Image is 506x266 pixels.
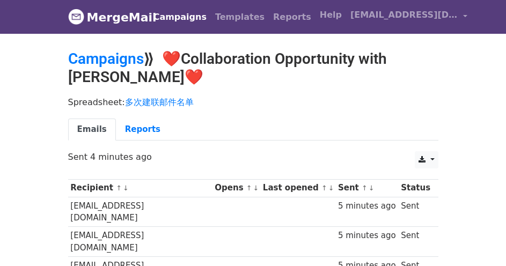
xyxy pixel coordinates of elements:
a: Reports [116,119,170,141]
a: Templates [211,6,269,28]
a: Campaigns [149,6,211,28]
th: Last opened [260,179,335,197]
td: [EMAIL_ADDRESS][DOMAIN_NAME] [68,197,212,227]
a: ↓ [328,184,334,192]
a: Emails [68,119,116,141]
td: Sent [398,197,432,227]
a: Help [316,4,346,26]
img: MergeMail logo [68,9,84,25]
a: MergeMail [68,6,141,28]
a: 多次建联邮件名单 [125,97,194,107]
a: [EMAIL_ADDRESS][DOMAIN_NAME] [346,4,472,29]
div: 5 minutes ago [338,200,396,212]
a: ↑ [321,184,327,192]
td: Sent [398,227,432,257]
th: Recipient [68,179,212,197]
a: ↑ [116,184,122,192]
th: Opens [212,179,261,197]
div: 5 minutes ago [338,230,396,242]
th: Sent [335,179,398,197]
a: ↓ [369,184,375,192]
a: ↓ [123,184,129,192]
td: [EMAIL_ADDRESS][DOMAIN_NAME] [68,227,212,257]
th: Status [398,179,432,197]
h2: ⟫ ❤️Collaboration Opportunity with [PERSON_NAME]❤️ [68,50,438,86]
a: ↓ [253,184,259,192]
span: [EMAIL_ADDRESS][DOMAIN_NAME] [350,9,458,21]
a: ↑ [362,184,368,192]
a: Reports [269,6,316,28]
a: ↑ [246,184,252,192]
p: Sent 4 minutes ago [68,151,438,162]
p: Spreadsheet: [68,97,438,108]
a: Campaigns [68,50,144,68]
